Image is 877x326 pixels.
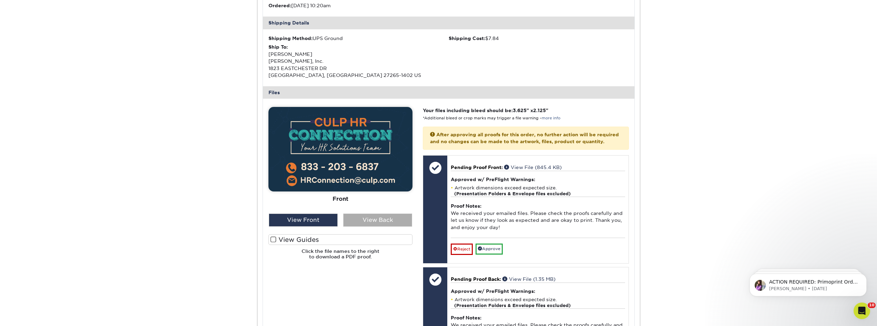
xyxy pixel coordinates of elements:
div: View Front [269,214,338,227]
li: Artwork dimensions exceed expected size. [451,185,625,197]
h4: Approved w/ PreFlight Warnings: [451,288,625,294]
strong: Shipping Cost: [449,36,485,41]
strong: Shipping Method: [268,36,313,41]
strong: (Presentation Folders & Envelope files excluded) [454,303,571,308]
a: View File (845.4 KB) [504,165,562,170]
strong: Ship To: [268,44,288,50]
span: Pending Proof Front: [451,165,503,170]
strong: Proof Notes: [451,315,481,320]
strong: After approving all proofs for this order, no further action will be required and no changes can ... [430,132,619,144]
span: 2.125 [533,108,546,113]
div: [PERSON_NAME] [PERSON_NAME], Inc. 1823 EASTCHESTER DR [GEOGRAPHIC_DATA], [GEOGRAPHIC_DATA] 27265-... [268,43,449,79]
a: View File (1.35 MB) [502,276,555,282]
a: more info [542,116,560,120]
a: Approve [476,244,503,254]
label: View Guides [268,234,412,245]
div: Files [263,86,634,99]
li: [DATE] 10:20am [268,2,449,9]
strong: Your files including bleed should be: " x " [423,108,548,113]
strong: (Presentation Folders & Envelope files excluded) [454,191,571,196]
span: 10 [868,303,876,308]
iframe: Intercom live chat [854,303,870,319]
li: Artwork dimensions exceed expected size. [451,297,625,308]
div: Shipping Details [263,17,634,29]
div: UPS Ground [268,35,449,42]
strong: Ordered: [268,3,291,8]
div: We received your emailed files. Please check the proofs carefully and let us know if they look as... [451,197,625,238]
small: *Additional bleed or crop marks may trigger a file warning – [423,116,560,120]
div: Front [268,191,412,207]
iframe: Intercom notifications message [739,259,877,307]
h6: Click the file names to the right to download a PDF proof. [268,248,412,265]
span: Pending Proof Back: [451,276,501,282]
strong: Proof Notes: [451,203,481,209]
div: View Back [343,214,412,227]
a: Reject [451,244,473,255]
div: $7.84 [449,35,629,42]
h4: Approved w/ PreFlight Warnings: [451,177,625,182]
span: 3.625 [513,108,527,113]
